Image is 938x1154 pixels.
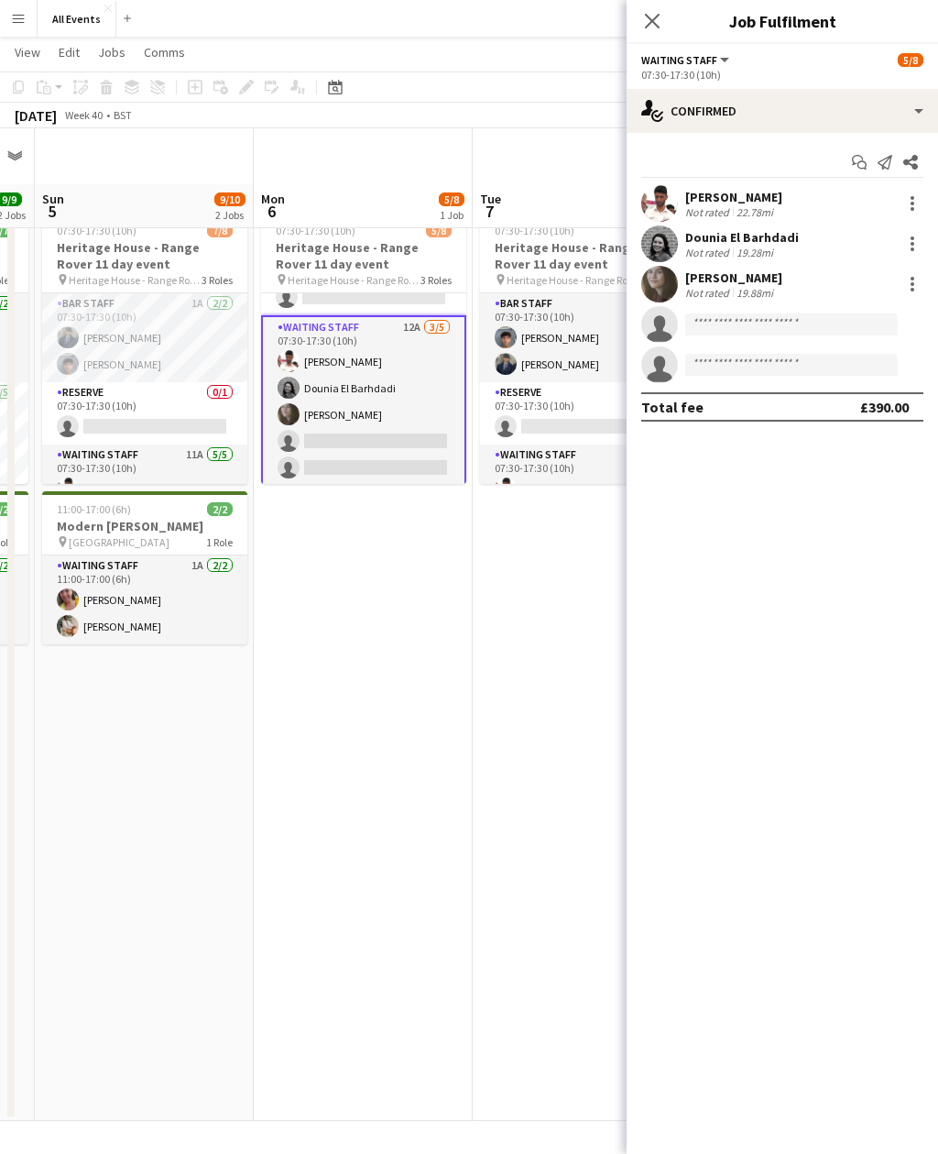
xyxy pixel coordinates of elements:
div: £390.00 [860,398,909,416]
span: 5/8 [439,192,464,206]
div: Total fee [641,398,703,416]
h3: Job Fulfilment [627,9,938,33]
div: 22.78mi [733,205,777,219]
span: 5/8 [426,224,452,237]
app-job-card: 07:30-17:30 (10h)7/8Heritage House - Range Rover 11 day event Heritage House - Range Rover 11 day... [480,213,685,484]
span: Jobs [98,44,125,60]
h3: Heritage House - Range Rover 11 day event [261,239,466,272]
div: 19.88mi [733,286,777,300]
a: Comms [136,40,192,64]
span: 5/8 [898,53,923,67]
div: [PERSON_NAME] [685,269,782,286]
div: 07:30-17:30 (10h) [641,68,923,82]
button: All Events [38,1,116,37]
div: [DATE] [15,106,57,125]
span: 2/2 [207,502,233,516]
div: Confirmed [627,89,938,133]
span: 3 Roles [420,273,452,287]
app-card-role: Waiting Staff12A3/507:30-17:30 (10h)[PERSON_NAME]Dounia El Barhdadi[PERSON_NAME] [261,315,466,488]
div: BST [114,108,132,122]
app-card-role: Bar Staff1A2/207:30-17:30 (10h)[PERSON_NAME][PERSON_NAME] [42,293,247,382]
span: 07:30-17:30 (10h) [57,224,136,237]
span: Edit [59,44,80,60]
span: View [15,44,40,60]
span: 5 [39,201,64,222]
h3: Heritage House - Range Rover 11 day event [480,239,685,272]
span: Mon [261,191,285,207]
a: Edit [51,40,87,64]
h3: Heritage House - Range Rover 11 day event [42,239,247,272]
div: [PERSON_NAME] [685,189,782,205]
button: Waiting Staff [641,53,732,67]
span: 9/10 [214,192,245,206]
span: Heritage House - Range Rover 11 day event [288,273,420,287]
div: Not rated [685,246,733,259]
span: 7/8 [207,224,233,237]
app-card-role: Waiting Staff1A2/211:00-17:00 (6h)[PERSON_NAME][PERSON_NAME] [42,555,247,644]
span: 1 Role [206,535,233,549]
div: Dounia El Barhdadi [685,229,799,246]
app-card-role: Waiting Staff6A5/507:30-17:30 (10h)[PERSON_NAME] [480,445,685,613]
div: 19.28mi [733,246,777,259]
span: Comms [144,44,185,60]
span: 6 [258,201,285,222]
app-job-card: 11:00-17:00 (6h)2/2Modern [PERSON_NAME] [GEOGRAPHIC_DATA]1 RoleWaiting Staff1A2/211:00-17:00 (6h)... [42,491,247,644]
a: Jobs [91,40,133,64]
app-job-card: 07:30-17:30 (10h)5/8Heritage House - Range Rover 11 day event Heritage House - Range Rover 11 day... [261,213,466,484]
div: 2 Jobs [215,208,245,222]
span: Waiting Staff [641,53,717,67]
span: 11:00-17:00 (6h) [57,502,131,516]
app-card-role: Reserve0/107:30-17:30 (10h) [480,382,685,445]
div: Not rated [685,286,733,300]
a: View [7,40,48,64]
app-job-card: 07:30-17:30 (10h)7/8Heritage House - Range Rover 11 day event Heritage House - Range Rover 11 day... [42,213,247,484]
span: 3 Roles [202,273,233,287]
span: Week 40 [60,108,106,122]
app-card-role: Reserve0/107:30-17:30 (10h) [42,382,247,445]
span: 07:30-17:30 (10h) [495,224,574,237]
span: Heritage House - Range Rover 11 day event [69,273,202,287]
h3: Modern [PERSON_NAME] [42,518,247,534]
app-card-role: Bar Staff1A2/207:30-17:30 (10h)[PERSON_NAME][PERSON_NAME] [480,293,685,382]
span: Tue [480,191,501,207]
span: 07:30-17:30 (10h) [276,224,355,237]
div: 1 Job [440,208,464,222]
span: Sun [42,191,64,207]
span: Heritage House - Range Rover 11 day event [507,273,639,287]
app-card-role: Waiting Staff11A5/507:30-17:30 (10h)[PERSON_NAME] [42,445,247,613]
div: Not rated [685,205,733,219]
span: 7 [477,201,501,222]
span: [GEOGRAPHIC_DATA] [69,535,169,549]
